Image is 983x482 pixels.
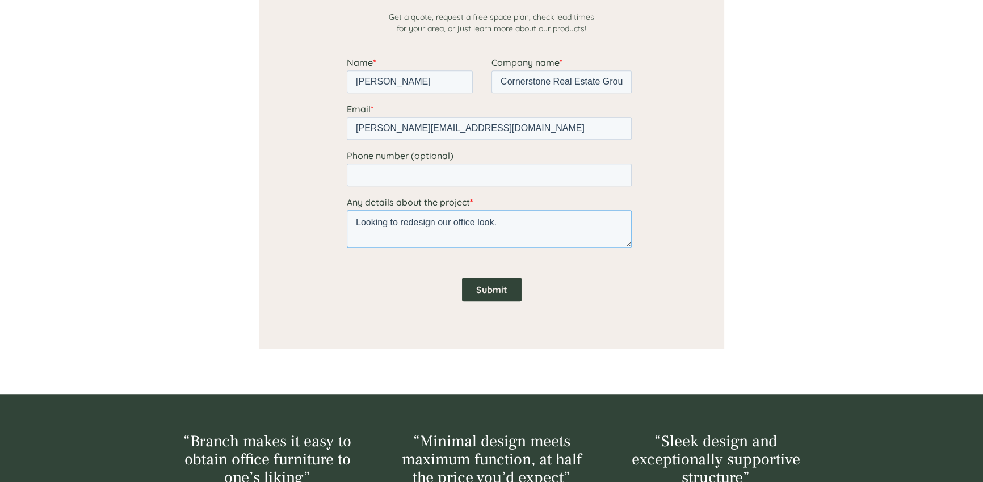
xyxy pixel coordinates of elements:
[389,12,594,33] span: Get a quote, request a free space plan, check lead times for your area, or just learn more about ...
[347,57,636,321] iframe: Form 0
